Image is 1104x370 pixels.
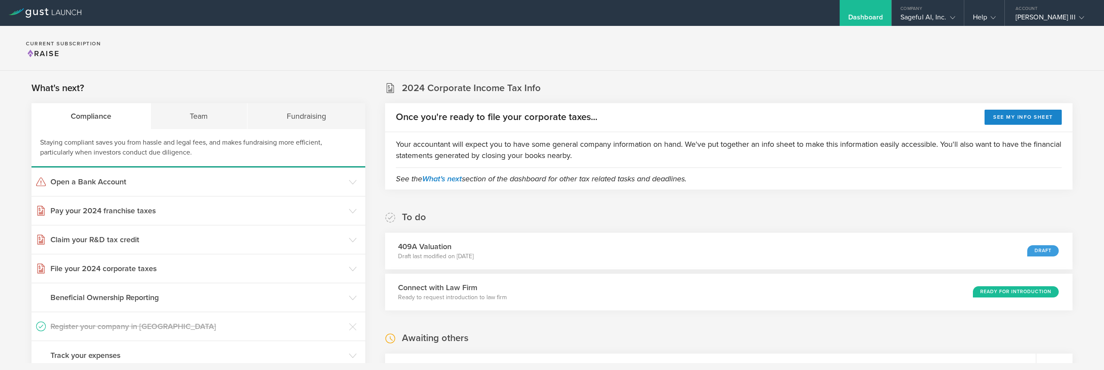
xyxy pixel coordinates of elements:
[50,321,345,332] h3: Register your company in [GEOGRAPHIC_DATA]
[31,129,365,168] div: Staying compliant saves you from hassle and legal fees, and makes fundraising more efficient, par...
[50,263,345,274] h3: File your 2024 corporate taxes
[50,205,345,216] h3: Pay your 2024 franchise taxes
[398,252,474,261] p: Draft last modified on [DATE]
[398,241,474,252] h3: 409A Valuation
[50,292,345,303] h3: Beneficial Ownership Reporting
[151,103,248,129] div: Team
[422,174,462,183] a: What's next
[1016,13,1089,26] div: [PERSON_NAME] III
[398,293,507,302] p: Ready to request introduction to law firm
[248,103,365,129] div: Fundraising
[1061,329,1104,370] iframe: Chat Widget
[50,176,345,187] h3: Open a Bank Account
[385,274,1073,310] div: Connect with Law FirmReady to request introduction to law firmReady for Introduction
[50,350,345,361] h3: Track your expenses
[31,82,84,95] h2: What's next?
[402,332,468,345] h2: Awaiting others
[50,234,345,245] h3: Claim your R&D tax credit
[396,139,1062,161] p: Your accountant will expect you to have some general company information on hand. We've put toget...
[848,13,883,26] div: Dashboard
[31,103,151,129] div: Compliance
[385,233,1073,269] div: 409A ValuationDraft last modified on [DATE]Draft
[396,174,687,183] em: See the section of the dashboard for other tax related tasks and deadlines.
[26,41,101,46] h2: Current Subscription
[973,286,1059,297] div: Ready for Introduction
[398,282,507,293] h3: Connect with Law Firm
[402,82,541,95] h2: 2024 Corporate Income Tax Info
[402,211,426,224] h2: To do
[900,13,955,26] div: Sageful AI, Inc.
[1027,245,1059,256] div: Draft
[396,111,597,123] h2: Once you're ready to file your corporate taxes...
[26,49,60,58] span: Raise
[973,13,996,26] div: Help
[985,110,1062,125] button: See my info sheet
